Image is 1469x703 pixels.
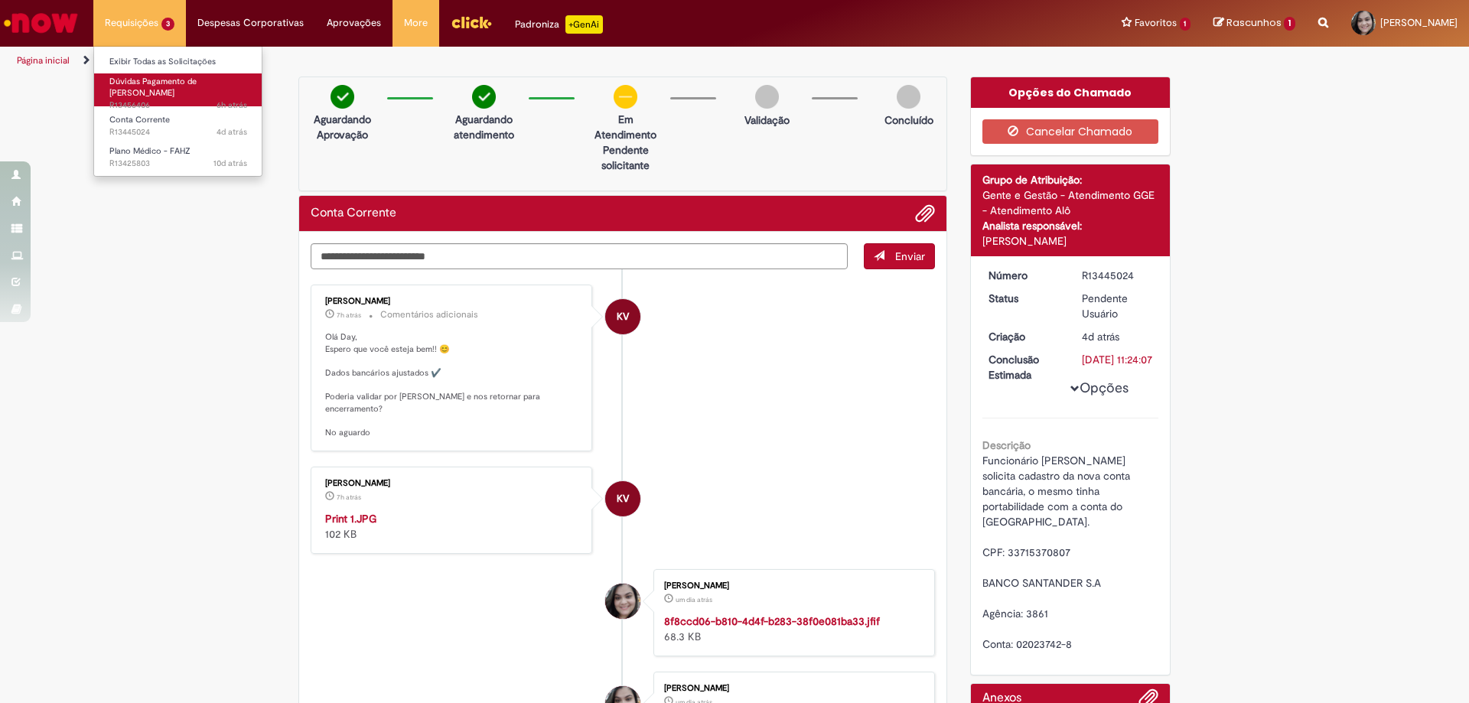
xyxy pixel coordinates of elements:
[311,243,848,269] textarea: Digite sua mensagem aqui...
[982,438,1031,452] b: Descrição
[109,76,197,99] span: Dúvidas Pagamento de [PERSON_NAME]
[109,158,247,170] span: R13425803
[971,77,1171,108] div: Opções do Chamado
[472,85,496,109] img: check-circle-green.png
[617,480,629,517] span: KV
[1135,15,1177,31] span: Favoritos
[614,85,637,109] img: circle-minus.png
[982,454,1133,651] span: Funcionário [PERSON_NAME] solicita cadastro da nova conta bancária, o mesmo tinha portabilidade c...
[217,99,247,111] time: 28/08/2025 09:56:25
[311,207,396,220] h2: Conta Corrente Histórico de tíquete
[895,249,925,263] span: Enviar
[605,584,640,619] div: Dayana Maria Souza Santos
[915,203,935,223] button: Adicionar anexos
[982,119,1159,144] button: Cancelar Chamado
[327,15,381,31] span: Aprovações
[664,613,919,644] div: 68.3 KB
[17,54,70,67] a: Página inicial
[2,8,80,38] img: ServiceNow
[982,172,1159,187] div: Grupo de Atribuição:
[380,308,478,321] small: Comentários adicionais
[1380,16,1458,29] span: [PERSON_NAME]
[1082,329,1153,344] div: 25/08/2025 15:34:59
[864,243,935,269] button: Enviar
[1284,17,1295,31] span: 1
[217,99,247,111] span: 6h atrás
[664,614,880,628] a: 8f8ccd06-b810-4d4f-b283-38f0e081ba33.jfif
[305,112,379,142] p: Aguardando Aprovação
[94,54,262,70] a: Exibir Todas as Solicitações
[977,329,1071,344] dt: Criação
[213,158,247,169] time: 18/08/2025 16:21:56
[676,595,712,604] time: 27/08/2025 11:02:29
[588,112,663,142] p: Em Atendimento
[11,47,968,75] ul: Trilhas de página
[337,493,361,502] span: 7h atrás
[605,299,640,334] div: Karine Vieira
[664,581,919,591] div: [PERSON_NAME]
[213,158,247,169] span: 10d atrás
[337,311,361,320] time: 28/08/2025 08:39:49
[337,493,361,502] time: 28/08/2025 08:39:11
[1213,16,1295,31] a: Rascunhos
[744,112,790,128] p: Validação
[161,18,174,31] span: 3
[94,73,262,106] a: Aberto R13456406 : Dúvidas Pagamento de Salário
[977,291,1071,306] dt: Status
[1082,352,1153,367] div: [DATE] 11:24:07
[897,85,920,109] img: img-circle-grey.png
[109,126,247,138] span: R13445024
[977,352,1071,382] dt: Conclusão Estimada
[982,187,1159,218] div: Gente e Gestão - Atendimento GGE - Atendimento Alô
[1082,291,1153,321] div: Pendente Usuário
[1082,330,1119,343] time: 25/08/2025 15:34:59
[325,331,580,439] p: Olá Day, Espero que você esteja bem!! 😊 Dados bancários ajustados ✔️ Poderia validar por [PERSON_...
[217,126,247,138] time: 25/08/2025 15:35:00
[105,15,158,31] span: Requisições
[676,595,712,604] span: um dia atrás
[977,268,1071,283] dt: Número
[197,15,304,31] span: Despesas Corporativas
[447,112,521,142] p: Aguardando atendimento
[337,311,361,320] span: 7h atrás
[982,218,1159,233] div: Analista responsável:
[93,46,262,177] ul: Requisições
[325,511,580,542] div: 102 KB
[515,15,603,34] div: Padroniza
[325,297,580,306] div: [PERSON_NAME]
[331,85,354,109] img: check-circle-green.png
[982,233,1159,249] div: [PERSON_NAME]
[109,114,170,125] span: Conta Corrente
[588,142,663,173] p: Pendente solicitante
[605,481,640,516] div: Karine Vieira
[565,15,603,34] p: +GenAi
[617,298,629,335] span: KV
[217,126,247,138] span: 4d atrás
[109,145,191,157] span: Plano Médico - FAHZ
[1082,268,1153,283] div: R13445024
[94,143,262,171] a: Aberto R13425803 : Plano Médico - FAHZ
[884,112,933,128] p: Concluído
[94,112,262,140] a: Aberto R13445024 : Conta Corrente
[325,479,580,488] div: [PERSON_NAME]
[325,512,376,526] a: Print 1.JPG
[404,15,428,31] span: More
[109,99,247,112] span: R13456406
[664,684,919,693] div: [PERSON_NAME]
[1082,330,1119,343] span: 4d atrás
[755,85,779,109] img: img-circle-grey.png
[1180,18,1191,31] span: 1
[451,11,492,34] img: click_logo_yellow_360x200.png
[1226,15,1282,30] span: Rascunhos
